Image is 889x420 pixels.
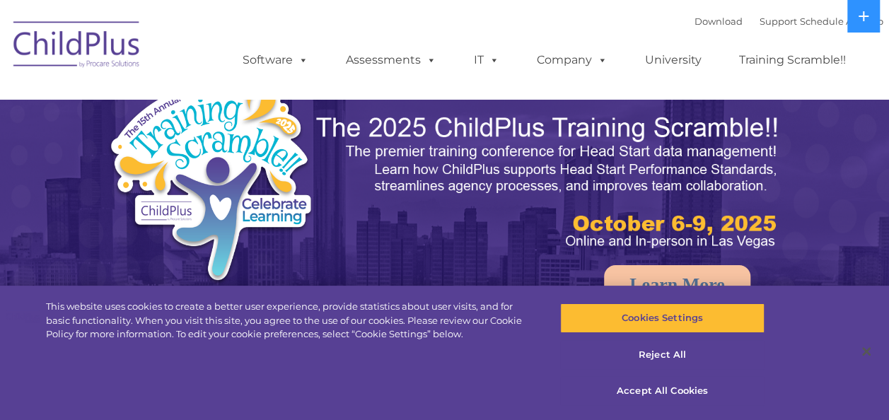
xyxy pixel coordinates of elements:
[560,376,765,406] button: Accept All Cookies
[523,46,622,74] a: Company
[6,11,148,82] img: ChildPlus by Procare Solutions
[460,46,513,74] a: IT
[631,46,716,74] a: University
[228,46,323,74] a: Software
[197,93,240,104] span: Last name
[725,46,860,74] a: Training Scramble!!
[560,340,765,370] button: Reject All
[197,151,257,162] span: Phone number
[604,265,750,305] a: Learn More
[695,16,743,27] a: Download
[851,336,882,367] button: Close
[560,303,765,333] button: Cookies Settings
[695,16,883,27] font: |
[760,16,797,27] a: Support
[46,300,533,342] div: This website uses cookies to create a better user experience, provide statistics about user visit...
[332,46,451,74] a: Assessments
[800,16,883,27] a: Schedule A Demo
